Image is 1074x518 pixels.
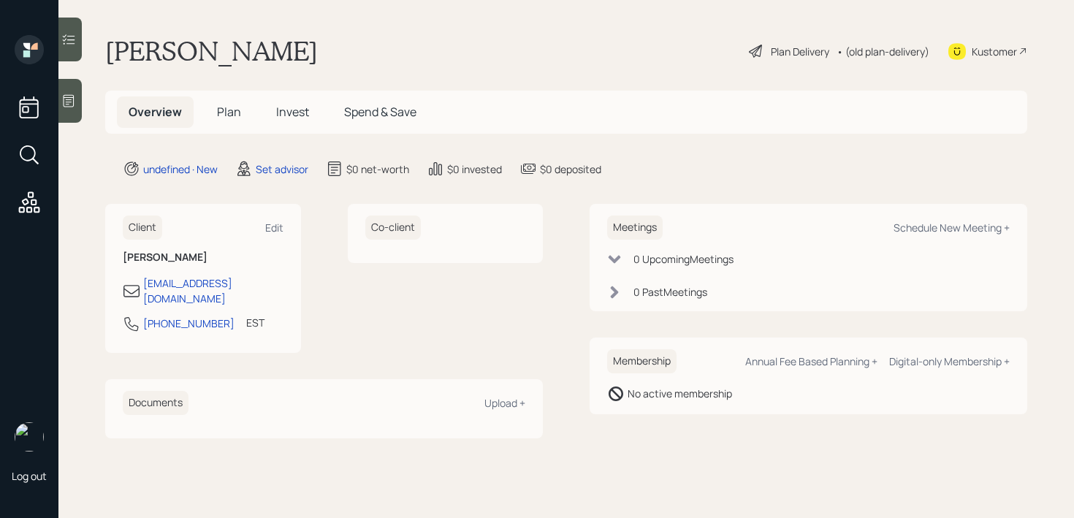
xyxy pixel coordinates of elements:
div: Log out [12,469,47,483]
span: Invest [276,104,309,120]
h6: Co-client [365,216,421,240]
div: Edit [265,221,283,235]
div: • (old plan-delivery) [837,44,929,59]
div: $0 net-worth [346,161,409,177]
div: Plan Delivery [771,44,829,59]
h1: [PERSON_NAME] [105,35,318,67]
div: 0 Past Meeting s [633,284,707,300]
div: Kustomer [972,44,1017,59]
div: $0 invested [447,161,502,177]
span: Overview [129,104,182,120]
div: Digital-only Membership + [889,354,1010,368]
h6: Membership [607,349,677,373]
h6: [PERSON_NAME] [123,251,283,264]
div: Schedule New Meeting + [894,221,1010,235]
div: undefined · New [143,161,218,177]
div: Set advisor [256,161,308,177]
img: retirable_logo.png [15,422,44,452]
div: Upload + [484,396,525,410]
div: No active membership [628,386,732,401]
h6: Client [123,216,162,240]
div: 0 Upcoming Meeting s [633,251,734,267]
h6: Documents [123,391,188,415]
div: EST [246,315,264,330]
div: [EMAIL_ADDRESS][DOMAIN_NAME] [143,275,283,306]
h6: Meetings [607,216,663,240]
span: Spend & Save [344,104,416,120]
div: Annual Fee Based Planning + [745,354,877,368]
div: $0 deposited [540,161,601,177]
div: [PHONE_NUMBER] [143,316,235,331]
span: Plan [217,104,241,120]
